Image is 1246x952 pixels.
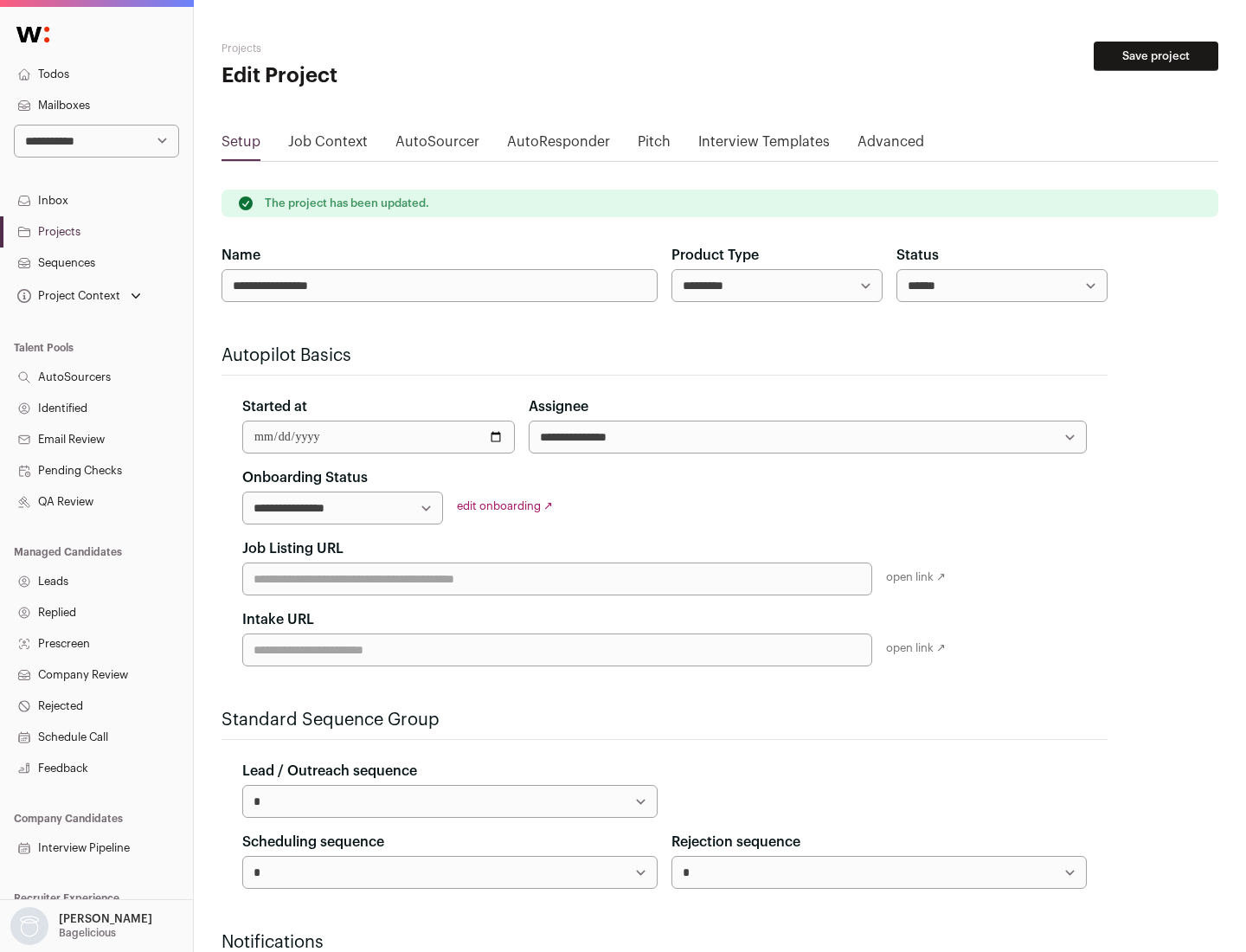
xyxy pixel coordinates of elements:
h2: Autopilot Basics [222,344,1108,368]
a: Pitch [638,132,671,159]
label: Onboarding Status [242,467,368,488]
div: Project Context [14,289,120,303]
p: The project has been updated. [265,196,429,210]
p: Bagelicious [59,926,116,940]
a: Advanced [857,132,924,159]
img: nopic.png [10,907,48,945]
button: Open dropdown [7,907,156,945]
label: Intake URL [242,609,314,630]
a: AutoResponder [507,132,610,159]
h2: Projects [222,42,554,55]
button: Save project [1094,42,1218,71]
label: Status [896,245,939,266]
label: Rejection sequence [671,832,800,852]
h2: Standard Sequence Group [222,708,1108,732]
a: Interview Templates [698,132,830,159]
a: Setup [222,132,260,159]
label: Started at [242,396,307,417]
a: AutoSourcer [395,132,479,159]
label: Job Listing URL [242,538,344,559]
p: [PERSON_NAME] [59,912,152,926]
label: Name [222,245,260,266]
a: Job Context [288,132,368,159]
label: Product Type [671,245,759,266]
label: Lead / Outreach sequence [242,761,417,782]
img: Wellfound [7,17,59,52]
label: Scheduling sequence [242,832,384,852]
h1: Edit Project [222,62,554,90]
label: Assignee [529,396,588,417]
button: Open dropdown [14,284,145,308]
a: edit onboarding ↗ [457,500,553,511]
